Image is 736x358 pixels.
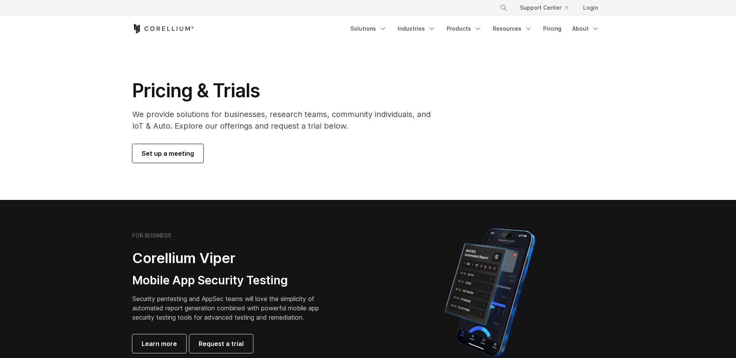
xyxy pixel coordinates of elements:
div: Navigation Menu [490,1,604,15]
a: Learn more [132,334,186,353]
p: Security pentesting and AppSec teams will love the simplicity of automated report generation comb... [132,294,331,322]
span: Set up a meeting [142,149,194,158]
a: Industries [393,22,440,36]
span: Request a trial [199,339,244,348]
h3: Mobile App Security Testing [132,273,331,288]
span: Learn more [142,339,177,348]
h2: Corellium Viper [132,250,331,267]
a: Pricing [539,22,566,36]
div: Navigation Menu [346,22,604,36]
a: Solutions [346,22,391,36]
a: Corellium Home [132,24,194,33]
h1: Pricing & Trials [132,79,442,102]
button: Search [497,1,511,15]
h6: FOR BUSINESS [132,232,171,239]
a: Resources [488,22,537,36]
a: Set up a meeting [132,144,203,163]
a: Login [577,1,604,15]
p: We provide solutions for businesses, research teams, community individuals, and IoT & Auto. Explo... [132,108,442,132]
a: Request a trial [189,334,253,353]
a: About [568,22,604,36]
a: Support Center [514,1,574,15]
a: Products [442,22,487,36]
